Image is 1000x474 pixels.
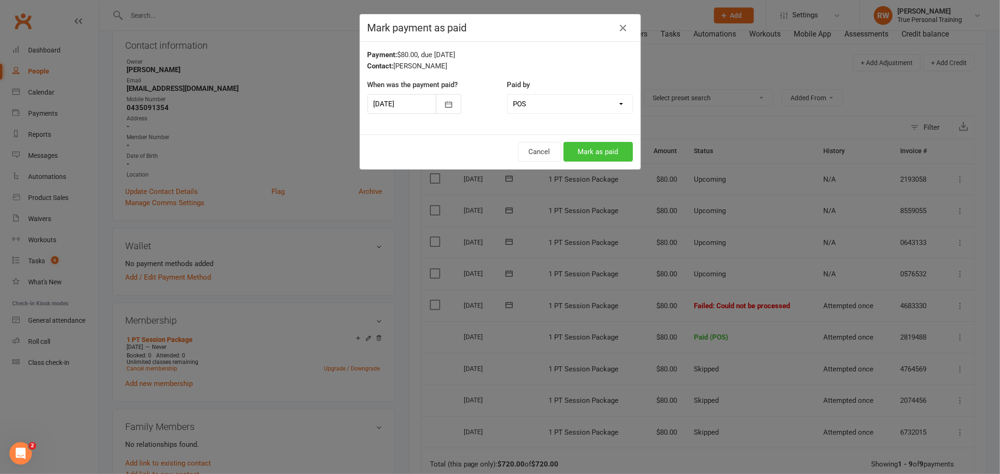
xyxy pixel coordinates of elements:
strong: Payment: [368,51,398,59]
iframe: Intercom live chat [9,442,32,465]
strong: Contact: [368,62,394,70]
button: Close [616,21,631,36]
button: Cancel [518,142,561,162]
span: 2 [29,442,36,450]
button: Mark as paid [564,142,633,162]
div: [PERSON_NAME] [368,60,633,72]
label: Paid by [507,79,530,90]
h4: Mark payment as paid [368,22,633,34]
div: $80.00, due [DATE] [368,49,633,60]
label: When was the payment paid? [368,79,458,90]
